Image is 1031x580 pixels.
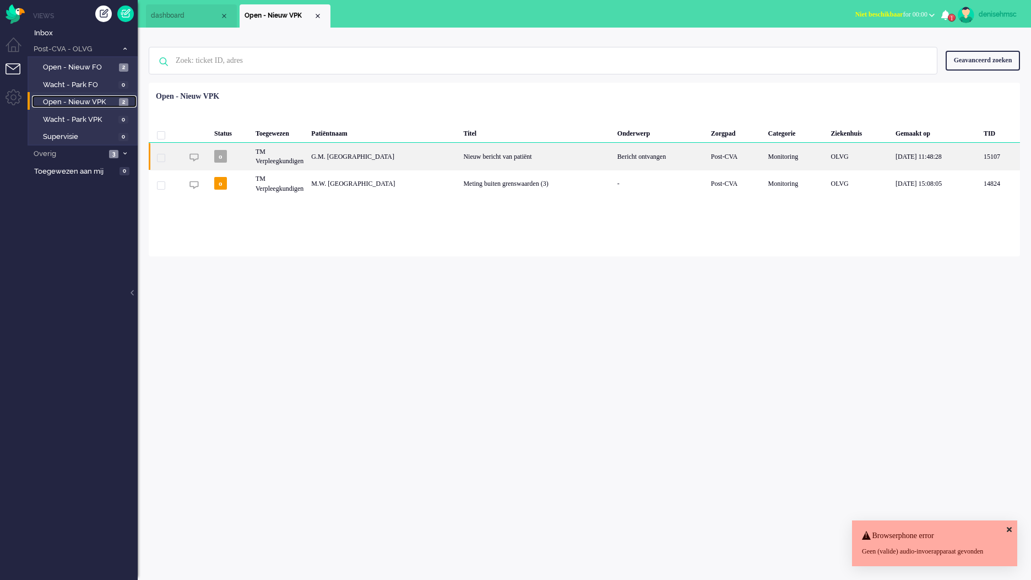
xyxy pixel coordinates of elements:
[149,143,1020,170] div: 15107
[6,7,25,15] a: Omnidesk
[459,143,613,170] div: Nieuw bericht van patiënt
[156,91,219,102] div: Open - Nieuw VPK
[958,7,974,23] img: avatar
[892,143,980,170] div: [DATE] 11:48:28
[32,61,137,73] a: Open - Nieuw FO 2
[32,95,137,108] a: Open - Nieuw VPK 2
[313,12,322,20] div: Close tab
[980,143,1020,170] div: 15107
[764,170,827,197] div: Monitoring
[979,9,1020,20] div: denisehmsc
[459,121,613,143] div: Titel
[109,150,118,158] span: 3
[980,170,1020,197] div: 14824
[855,10,903,18] span: Niet beschikbaar
[252,170,307,197] div: TM Verpleegkundigen
[855,10,927,18] span: for 00:00
[6,37,30,62] li: Dashboard menu
[707,143,764,170] div: Post-CVA
[214,177,227,190] span: o
[149,170,1020,197] div: 14824
[252,121,307,143] div: Toegewezen
[240,4,330,28] li: View
[189,153,199,162] img: ic_chat_grey.svg
[146,4,237,28] li: Dashboard
[95,6,112,22] div: Creëer ticket
[32,26,138,39] a: Inbox
[827,143,892,170] div: OLVG
[151,11,220,20] span: dashboard
[43,62,116,73] span: Open - Nieuw FO
[32,149,106,159] span: Overig
[245,11,313,20] span: Open - Nieuw VPK
[167,47,922,74] input: Zoek: ticket ID, adres
[614,121,707,143] div: Onderwerp
[33,11,138,20] li: Views
[6,63,30,88] li: Tickets menu
[43,115,116,125] span: Wacht - Park VPK
[32,113,137,125] a: Wacht - Park VPK 0
[43,132,116,142] span: Supervisie
[32,165,138,177] a: Toegewezen aan mij 0
[849,3,941,28] li: Niet beschikbaarfor 00:00
[307,143,459,170] div: G.M. [GEOGRAPHIC_DATA]
[6,89,30,114] li: Admin menu
[32,78,137,90] a: Wacht - Park FO 0
[189,180,199,190] img: ic_chat_grey.svg
[764,121,827,143] div: Categorie
[892,170,980,197] div: [DATE] 15:08:05
[459,170,613,197] div: Meting buiten grenswaarden (3)
[252,143,307,170] div: TM Verpleegkundigen
[118,116,128,124] span: 0
[43,97,116,108] span: Open - Nieuw VPK
[119,63,128,72] span: 2
[614,170,707,197] div: -
[32,130,137,142] a: Supervisie 0
[862,531,1007,540] h4: Browserphone error
[946,51,1020,70] div: Geavanceerd zoeken
[220,12,229,20] div: Close tab
[980,121,1020,143] div: TID
[892,121,980,143] div: Gemaakt op
[117,6,134,22] a: Quick Ticket
[307,121,459,143] div: Patiëntnaam
[32,44,117,55] span: Post-CVA - OLVG
[34,28,138,39] span: Inbox
[849,7,941,23] button: Niet beschikbaarfor 00:00
[707,121,764,143] div: Zorgpad
[34,167,116,177] span: Toegewezen aan mij
[118,81,128,89] span: 0
[827,170,892,197] div: OLVG
[119,98,128,106] span: 2
[862,547,1007,556] div: Geen (valide) audio-invoerapparaat gevonden
[6,4,25,24] img: flow_omnibird.svg
[948,14,956,22] span: 1
[614,143,707,170] div: Bericht ontvangen
[214,150,227,163] span: o
[764,143,827,170] div: Monitoring
[120,167,129,175] span: 0
[827,121,892,143] div: Ziekenhuis
[956,7,1020,23] a: denisehmsc
[707,170,764,197] div: Post-CVA
[149,47,178,76] img: ic-search-icon.svg
[43,80,116,90] span: Wacht - Park FO
[210,121,252,143] div: Status
[118,133,128,141] span: 0
[307,170,459,197] div: M.W. [GEOGRAPHIC_DATA]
